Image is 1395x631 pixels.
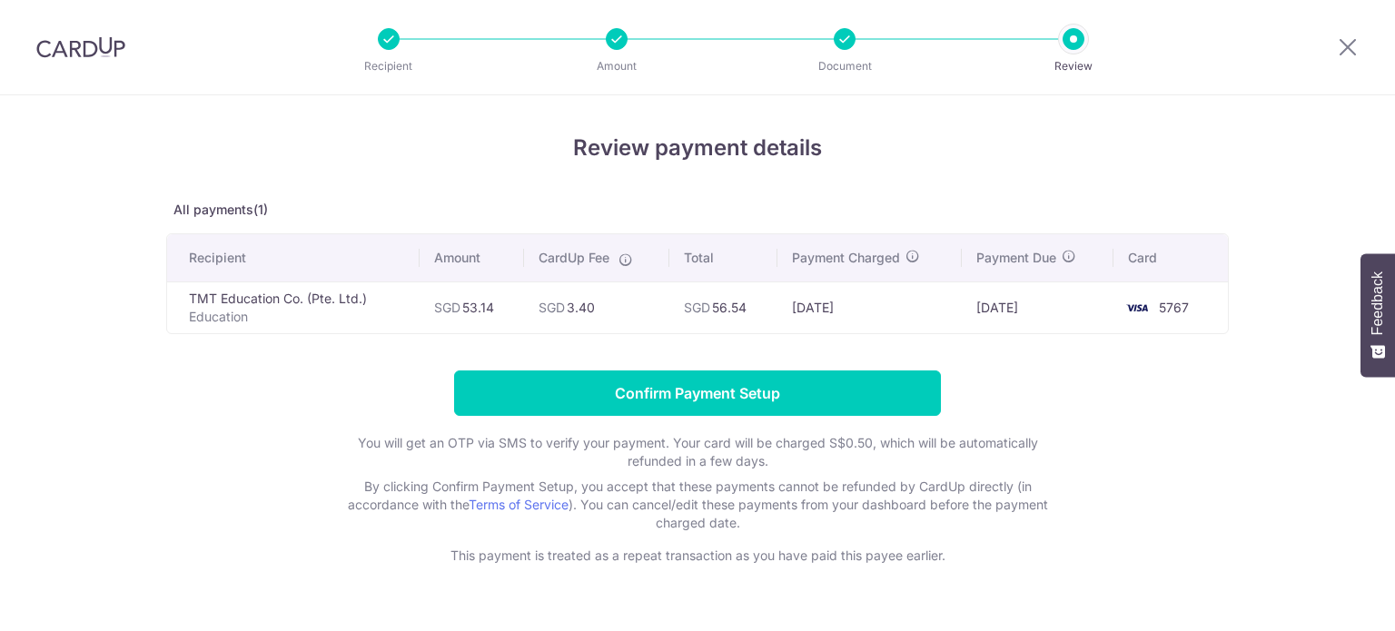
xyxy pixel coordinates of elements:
span: CardUp Fee [539,249,609,267]
h4: Review payment details [166,132,1229,164]
span: SGD [539,300,565,315]
span: Payment Due [976,249,1056,267]
a: Terms of Service [469,497,569,512]
th: Total [669,234,777,281]
p: By clicking Confirm Payment Setup, you accept that these payments cannot be refunded by CardUp di... [334,478,1061,532]
p: Amount [549,57,684,75]
p: Document [777,57,912,75]
span: Payment Charged [792,249,900,267]
th: Amount [420,234,524,281]
td: [DATE] [962,281,1113,333]
td: [DATE] [777,281,962,333]
span: SGD [684,300,710,315]
td: 3.40 [524,281,669,333]
button: Feedback - Show survey [1360,253,1395,377]
td: TMT Education Co. (Pte. Ltd.) [167,281,420,333]
p: Review [1006,57,1141,75]
input: Confirm Payment Setup [454,370,941,416]
span: SGD [434,300,460,315]
th: Card [1113,234,1228,281]
p: You will get an OTP via SMS to verify your payment. Your card will be charged S$0.50, which will ... [334,434,1061,470]
p: All payments(1) [166,201,1229,219]
p: Education [189,308,405,326]
th: Recipient [167,234,420,281]
td: 53.14 [420,281,524,333]
span: 5767 [1159,300,1189,315]
img: CardUp [36,36,125,58]
p: This payment is treated as a repeat transaction as you have paid this payee earlier. [334,547,1061,565]
td: 56.54 [669,281,777,333]
p: Recipient [322,57,456,75]
img: <span class="translation_missing" title="translation missing: en.account_steps.new_confirm_form.b... [1119,297,1155,319]
span: Feedback [1370,271,1386,335]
